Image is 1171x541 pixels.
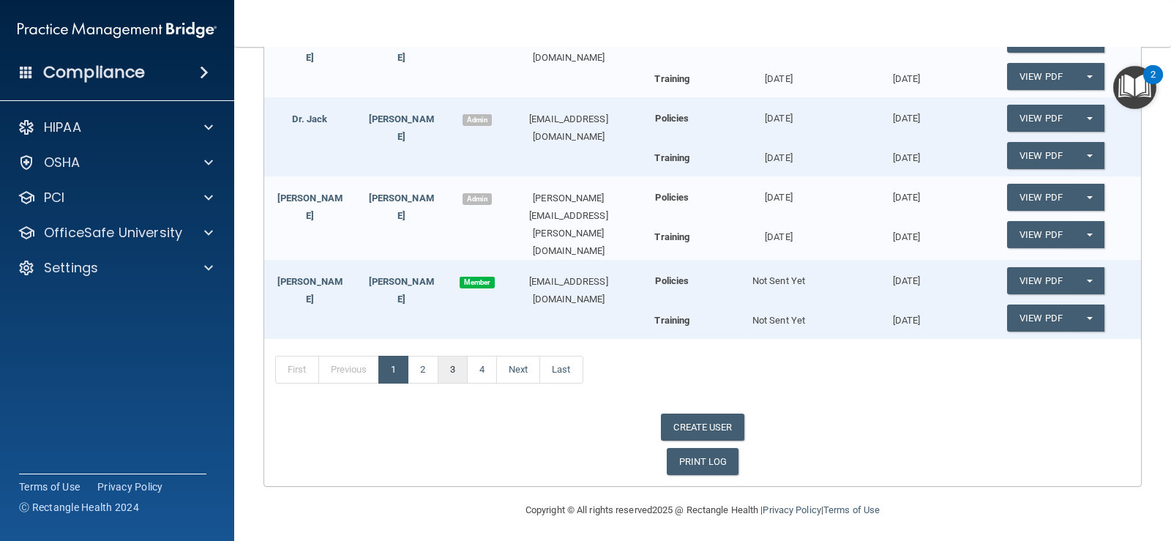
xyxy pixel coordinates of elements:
[19,480,80,494] a: Terms of Use
[842,260,970,290] div: [DATE]
[438,356,468,384] a: 3
[539,356,583,384] a: Last
[277,193,343,221] a: [PERSON_NAME]
[277,34,343,63] a: [PERSON_NAME]
[18,189,213,206] a: PCI
[715,142,843,167] div: [DATE]
[655,192,689,203] b: Policies
[1007,221,1074,248] a: View PDF
[715,63,843,88] div: [DATE]
[44,189,64,206] p: PCI
[275,356,319,384] a: First
[435,487,970,534] div: Copyright © All rights reserved 2025 @ Rectangle Health | |
[654,315,689,326] b: Training
[654,152,689,163] b: Training
[667,448,739,475] a: PRINT LOG
[44,259,98,277] p: Settings
[654,73,689,84] b: Training
[655,113,689,124] b: Policies
[277,276,343,305] a: [PERSON_NAME]
[369,276,434,305] a: [PERSON_NAME]
[408,356,438,384] a: 2
[18,119,213,136] a: HIPAA
[654,231,689,242] b: Training
[318,356,380,384] a: Previous
[508,273,629,308] div: [EMAIL_ADDRESS][DOMAIN_NAME]
[842,305,970,329] div: [DATE]
[508,31,629,67] div: [EMAIL_ADDRESS][DOMAIN_NAME]
[43,62,145,83] h4: Compliance
[715,176,843,206] div: [DATE]
[18,154,213,171] a: OSHA
[378,356,408,384] a: 1
[661,414,744,441] a: CREATE USER
[715,221,843,246] div: [DATE]
[1007,63,1074,90] a: View PDF
[460,277,495,288] span: Member
[463,114,492,126] span: Admin
[842,221,970,246] div: [DATE]
[1007,184,1074,211] a: View PDF
[508,190,629,260] div: [PERSON_NAME][EMAIL_ADDRESS][PERSON_NAME][DOMAIN_NAME]
[1007,142,1074,169] a: View PDF
[369,113,434,142] a: [PERSON_NAME]
[842,97,970,127] div: [DATE]
[292,113,327,124] a: Dr. Jack
[763,504,820,515] a: Privacy Policy
[1007,105,1074,132] a: View PDF
[842,176,970,206] div: [DATE]
[715,97,843,127] div: [DATE]
[97,480,163,494] a: Privacy Policy
[460,35,495,47] span: Member
[467,356,497,384] a: 4
[1151,75,1156,94] div: 2
[655,275,689,286] b: Policies
[18,15,217,45] img: PMB logo
[1007,305,1074,332] a: View PDF
[842,142,970,167] div: [DATE]
[496,356,540,384] a: Next
[715,260,843,290] div: Not Sent Yet
[44,224,182,242] p: OfficeSafe University
[842,63,970,88] div: [DATE]
[463,193,492,205] span: Admin
[18,224,213,242] a: OfficeSafe University
[1007,267,1074,294] a: View PDF
[508,111,629,146] div: [EMAIL_ADDRESS][DOMAIN_NAME]
[1113,66,1156,109] button: Open Resource Center, 2 new notifications
[823,504,880,515] a: Terms of Use
[369,193,434,221] a: [PERSON_NAME]
[44,119,81,136] p: HIPAA
[369,34,434,63] a: [PERSON_NAME]
[18,259,213,277] a: Settings
[44,154,81,171] p: OSHA
[715,305,843,329] div: Not Sent Yet
[19,500,139,515] span: Ⓒ Rectangle Health 2024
